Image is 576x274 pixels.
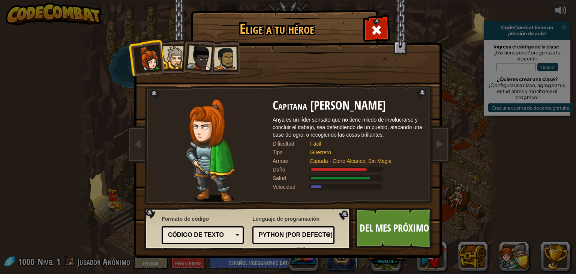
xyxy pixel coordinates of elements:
font: Lenguaje de programación [252,216,319,222]
li: Alejandro el Duelista [205,40,240,75]
font: Guerrero [310,149,331,155]
font: Fácil [310,141,321,147]
font: Salud [273,175,286,181]
img: language-selector-background.png [144,208,353,250]
font: Código de texto [168,232,224,238]
font: Capitana [PERSON_NAME] [273,97,386,113]
li: Dama Ida Solo Corazón [179,38,216,75]
font: Daño [273,167,285,173]
font: Tipo [273,149,283,155]
font: Velocidad [273,184,295,190]
font: Formato de código [162,216,209,222]
div: Ofertas 120% de la lista Guerrero daño de arma. [273,166,423,173]
font: Python (por defecto) [259,232,333,238]
font: Armas [273,158,288,164]
img: captain-pose.png [185,99,234,202]
li: Capitana Anya Weston [128,39,165,76]
div: Se mueve a 6 metros por segundo. [273,183,423,191]
font: Anya es un líder sensato que no tiene miedo de involucrarse y concluir el trabajo, sea defendiend... [273,117,422,138]
div: Gana 140% de la lista Guerrero salud de la armadura. [273,175,423,182]
font: Del mes próximo [360,221,429,235]
font: Espada - Corto Alcance, Sin Magia [310,158,391,164]
font: Elige a tu héroe [240,19,314,38]
font: Dificultad [273,141,294,147]
li: Señor Tharin Puñotrueno [155,39,189,74]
